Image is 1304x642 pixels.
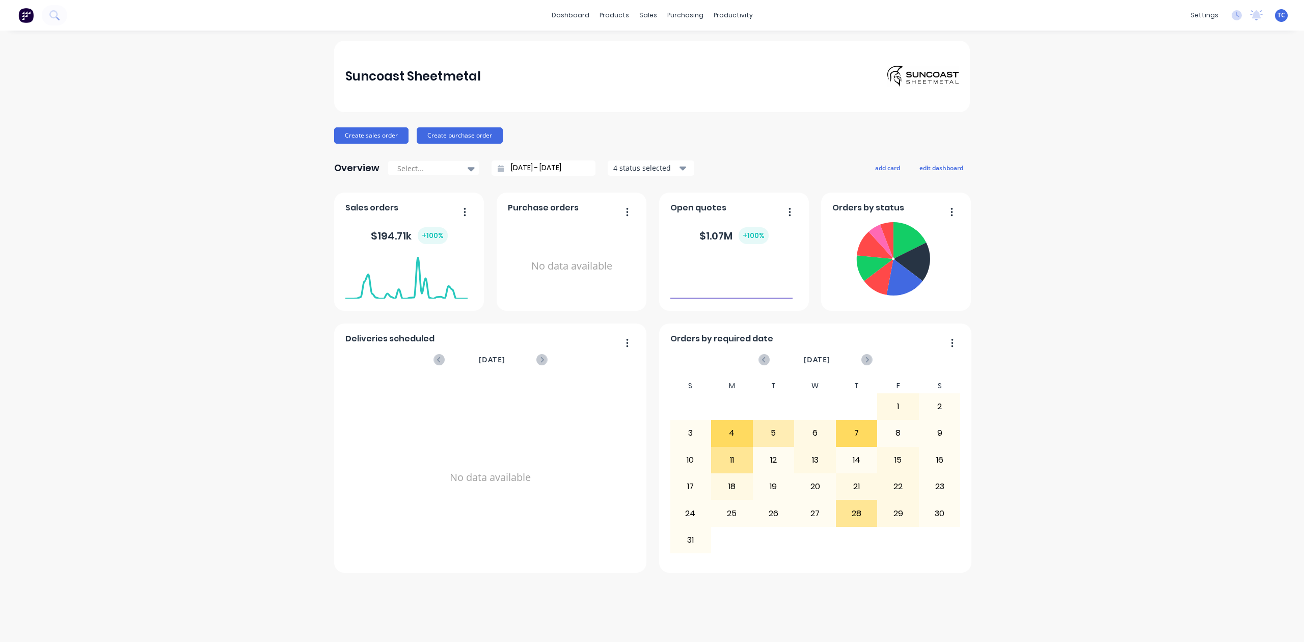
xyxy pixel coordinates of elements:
div: 24 [670,500,711,526]
span: Sales orders [345,202,398,214]
div: products [594,8,634,23]
div: 20 [795,474,835,499]
div: F [877,379,919,393]
span: Orders by status [832,202,904,214]
div: sales [634,8,662,23]
span: Purchase orders [508,202,579,214]
div: 11 [712,447,752,473]
div: 4 status selected [613,163,677,173]
div: + 100 % [739,227,769,244]
button: Create sales order [334,127,409,144]
div: 10 [670,447,711,473]
div: 7 [836,420,877,446]
div: S [670,379,712,393]
div: 3 [670,420,711,446]
span: [DATE] [804,354,830,365]
div: 17 [670,474,711,499]
div: No data available [345,379,636,576]
button: edit dashboard [913,161,970,174]
div: No data available [508,218,636,314]
div: 28 [836,500,877,526]
div: 25 [712,500,752,526]
div: 30 [919,500,960,526]
div: 8 [878,420,918,446]
div: 14 [836,447,877,473]
div: T [753,379,795,393]
img: Factory [18,8,34,23]
div: T [836,379,878,393]
div: 21 [836,474,877,499]
div: 29 [878,500,918,526]
div: M [711,379,753,393]
div: settings [1185,8,1224,23]
div: Suncoast Sheetmetal [345,66,481,87]
div: purchasing [662,8,709,23]
div: 27 [795,500,835,526]
a: dashboard [547,8,594,23]
div: 4 [712,420,752,446]
div: 5 [753,420,794,446]
div: 12 [753,447,794,473]
button: 4 status selected [608,160,694,176]
div: 16 [919,447,960,473]
span: Open quotes [670,202,726,214]
div: 6 [795,420,835,446]
div: 13 [795,447,835,473]
div: 2 [919,394,960,419]
div: W [794,379,836,393]
div: 19 [753,474,794,499]
div: Overview [334,158,379,178]
div: 22 [878,474,918,499]
span: TC [1278,11,1285,20]
div: 26 [753,500,794,526]
div: 18 [712,474,752,499]
div: productivity [709,8,758,23]
div: $ 194.71k [371,227,448,244]
div: + 100 % [418,227,448,244]
button: add card [868,161,907,174]
div: 23 [919,474,960,499]
span: [DATE] [479,354,505,365]
div: S [919,379,961,393]
div: 1 [878,394,918,419]
div: $ 1.07M [699,227,769,244]
div: 31 [670,527,711,553]
div: 15 [878,447,918,473]
div: 9 [919,420,960,446]
img: Suncoast Sheetmetal [887,66,959,87]
button: Create purchase order [417,127,503,144]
